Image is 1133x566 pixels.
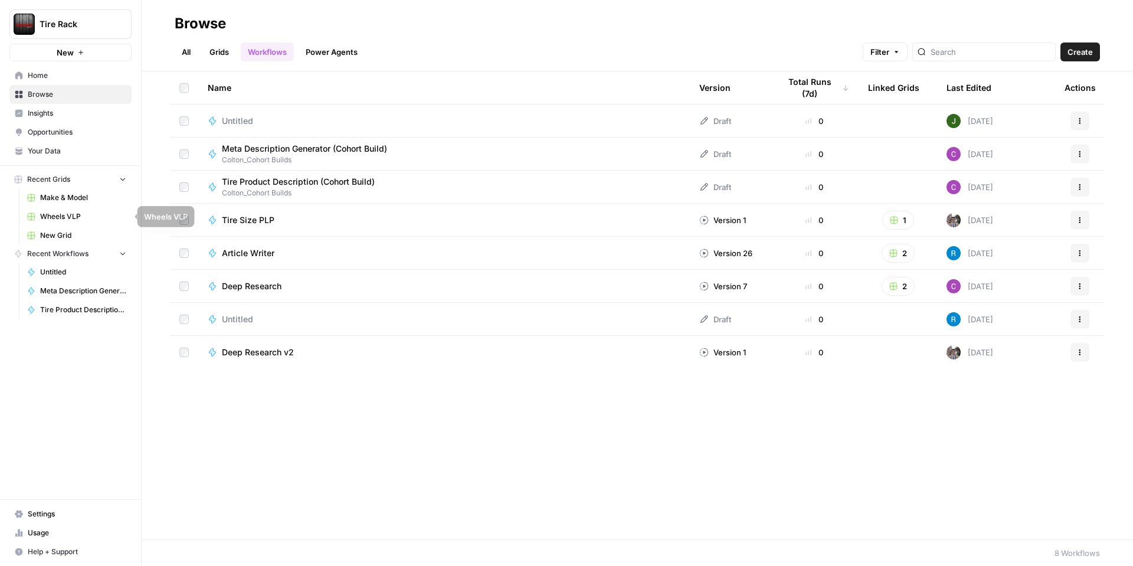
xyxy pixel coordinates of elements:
[947,180,961,194] img: luj36oym5k2n1kjpnpxn8ikwxuhv
[241,42,294,61] a: Workflows
[208,143,680,165] a: Meta Description Generator (Cohort Build)Colton_Cohort Builds
[699,313,731,325] div: Draft
[175,42,198,61] a: All
[9,44,132,61] button: New
[9,171,132,188] button: Recent Grids
[931,46,1050,58] input: Search
[208,247,680,259] a: Article Writer
[9,85,132,104] a: Browse
[699,280,747,292] div: Version 7
[780,71,849,104] div: Total Runs (7d)
[40,286,126,296] span: Meta Description Generator (Cohort Build)
[208,313,680,325] a: Untitled
[9,505,132,524] a: Settings
[947,279,993,293] div: [DATE]
[202,42,236,61] a: Grids
[947,213,993,227] div: [DATE]
[208,346,680,358] a: Deep Research v2
[22,188,132,207] a: Make & Model
[9,66,132,85] a: Home
[780,148,849,160] div: 0
[863,42,908,61] button: Filter
[947,312,993,326] div: [DATE]
[28,89,126,100] span: Browse
[28,547,126,557] span: Help + Support
[699,346,746,358] div: Version 1
[40,18,111,30] span: Tire Rack
[947,246,961,260] img: d22iu3035mprmqybzn9flh0kxmu4
[222,188,384,198] span: Colton_Cohort Builds
[947,147,993,161] div: [DATE]
[222,115,253,127] span: Untitled
[40,267,126,277] span: Untitled
[9,9,132,39] button: Workspace: Tire Rack
[40,211,126,222] span: Wheels VLP
[882,211,914,230] button: 1
[9,524,132,542] a: Usage
[780,247,849,259] div: 0
[222,346,294,358] span: Deep Research v2
[222,280,281,292] span: Deep Research
[28,146,126,156] span: Your Data
[699,115,731,127] div: Draft
[28,108,126,119] span: Insights
[780,313,849,325] div: 0
[22,300,132,319] a: Tire Product Description (Cohort Build)
[699,214,746,226] div: Version 1
[947,180,993,194] div: [DATE]
[175,14,226,33] div: Browse
[699,148,731,160] div: Draft
[780,346,849,358] div: 0
[870,46,889,58] span: Filter
[40,192,126,203] span: Make & Model
[27,248,89,259] span: Recent Workflows
[780,280,849,292] div: 0
[22,282,132,300] a: Meta Description Generator (Cohort Build)
[22,263,132,282] a: Untitled
[868,71,919,104] div: Linked Grids
[299,42,365,61] a: Power Agents
[1067,46,1093,58] span: Create
[947,345,993,359] div: [DATE]
[882,244,915,263] button: 2
[222,155,397,165] span: Colton_Cohort Builds
[699,247,752,259] div: Version 26
[9,142,132,161] a: Your Data
[208,176,680,198] a: Tire Product Description (Cohort Build)Colton_Cohort Builds
[28,509,126,519] span: Settings
[222,143,387,155] span: Meta Description Generator (Cohort Build)
[57,47,74,58] span: New
[947,279,961,293] img: luj36oym5k2n1kjpnpxn8ikwxuhv
[780,181,849,193] div: 0
[947,114,993,128] div: [DATE]
[208,214,680,226] a: Tire Size PLP
[699,181,731,193] div: Draft
[22,226,132,245] a: New Grid
[947,71,991,104] div: Last Edited
[222,313,253,325] span: Untitled
[208,71,680,104] div: Name
[699,71,731,104] div: Version
[947,147,961,161] img: luj36oym5k2n1kjpnpxn8ikwxuhv
[222,176,375,188] span: Tire Product Description (Cohort Build)
[208,280,680,292] a: Deep Research
[882,277,915,296] button: 2
[780,214,849,226] div: 0
[222,214,274,226] span: Tire Size PLP
[947,213,961,227] img: a2mlt6f1nb2jhzcjxsuraj5rj4vi
[780,115,849,127] div: 0
[1060,42,1100,61] button: Create
[947,345,961,359] img: a2mlt6f1nb2jhzcjxsuraj5rj4vi
[22,207,132,226] a: Wheels VLP
[28,528,126,538] span: Usage
[14,14,35,35] img: Tire Rack Logo
[947,312,961,326] img: d22iu3035mprmqybzn9flh0kxmu4
[9,104,132,123] a: Insights
[208,115,680,127] a: Untitled
[9,245,132,263] button: Recent Workflows
[40,305,126,315] span: Tire Product Description (Cohort Build)
[40,230,126,241] span: New Grid
[27,174,70,185] span: Recent Grids
[1065,71,1096,104] div: Actions
[9,542,132,561] button: Help + Support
